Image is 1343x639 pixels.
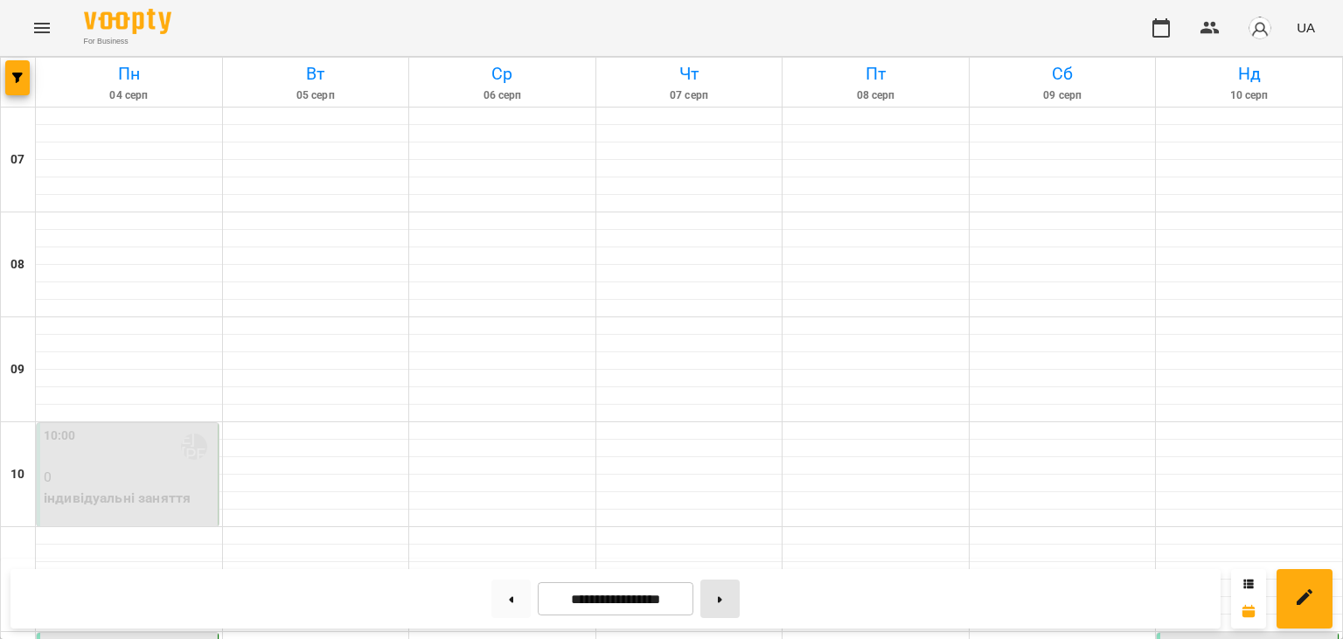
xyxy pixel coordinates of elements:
[1297,18,1315,37] span: UA
[599,60,780,87] h6: Чт
[412,60,593,87] h6: Ср
[10,465,24,484] h6: 10
[1159,60,1340,87] h6: Нд
[785,60,966,87] h6: Пт
[44,467,214,488] p: 0
[226,87,407,104] h6: 05 серп
[10,255,24,274] h6: 08
[10,150,24,170] h6: 07
[84,9,171,34] img: Voopty Logo
[1159,87,1340,104] h6: 10 серп
[226,60,407,87] h6: Вт
[181,434,207,460] div: Верховенко Євгенія Олександрівна
[412,87,593,104] h6: 06 серп
[972,87,1153,104] h6: 09 серп
[10,360,24,379] h6: 09
[44,488,214,509] p: індивідуальні заняття
[599,87,780,104] h6: 07 серп
[972,60,1153,87] h6: Сб
[785,87,966,104] h6: 08 серп
[38,87,219,104] h6: 04 серп
[38,60,219,87] h6: Пн
[84,36,171,47] span: For Business
[44,427,76,446] label: 10:00
[21,7,63,49] button: Menu
[1248,16,1272,40] img: avatar_s.png
[1290,11,1322,44] button: UA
